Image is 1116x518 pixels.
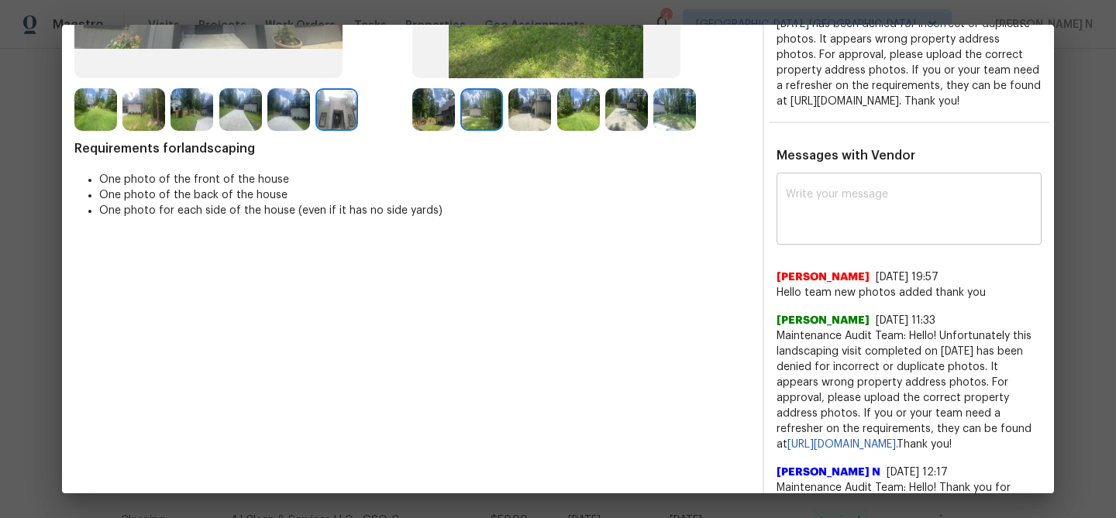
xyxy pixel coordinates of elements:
span: [DATE] 19:57 [876,272,939,283]
a: [URL][DOMAIN_NAME]. [787,439,897,450]
span: Messages with Vendor [777,149,915,162]
span: [DATE] 11:33 [876,315,935,326]
span: [PERSON_NAME] [777,313,870,328]
span: Hello team new photos added thank you [777,285,1042,300]
li: One photo of the front of the house [99,172,750,187]
span: [PERSON_NAME] N [777,465,880,480]
span: [PERSON_NAME] [777,269,870,285]
li: One photo for each side of the house (even if it has no side yards) [99,203,750,218]
li: One photo of the back of the house [99,187,750,203]
span: Maintenance Audit Team: Hello! Unfortunately this landscaping visit completed on [DATE] has been ... [777,328,1042,452]
span: Requirements for landscaping [74,141,750,156]
span: [DATE] 12:17 [887,467,948,478]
